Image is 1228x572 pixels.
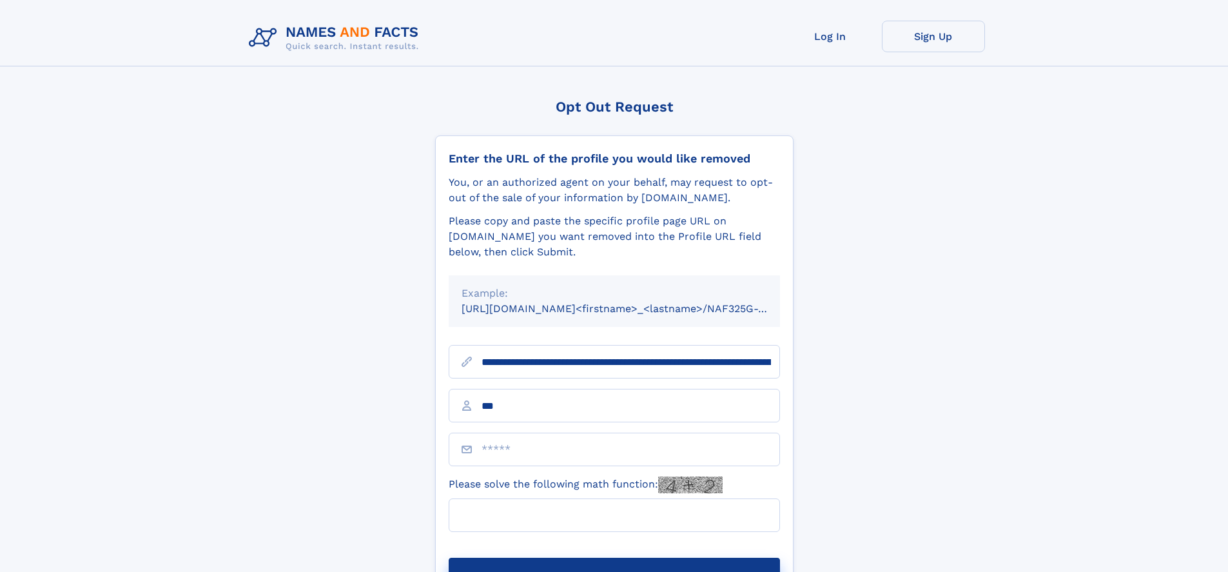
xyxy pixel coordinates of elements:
[449,213,780,260] div: Please copy and paste the specific profile page URL on [DOMAIN_NAME] you want removed into the Pr...
[449,175,780,206] div: You, or an authorized agent on your behalf, may request to opt-out of the sale of your informatio...
[449,477,723,493] label: Please solve the following math function:
[779,21,882,52] a: Log In
[882,21,985,52] a: Sign Up
[462,286,767,301] div: Example:
[449,152,780,166] div: Enter the URL of the profile you would like removed
[462,302,804,315] small: [URL][DOMAIN_NAME]<firstname>_<lastname>/NAF325G-xxxxxxxx
[244,21,429,55] img: Logo Names and Facts
[435,99,794,115] div: Opt Out Request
